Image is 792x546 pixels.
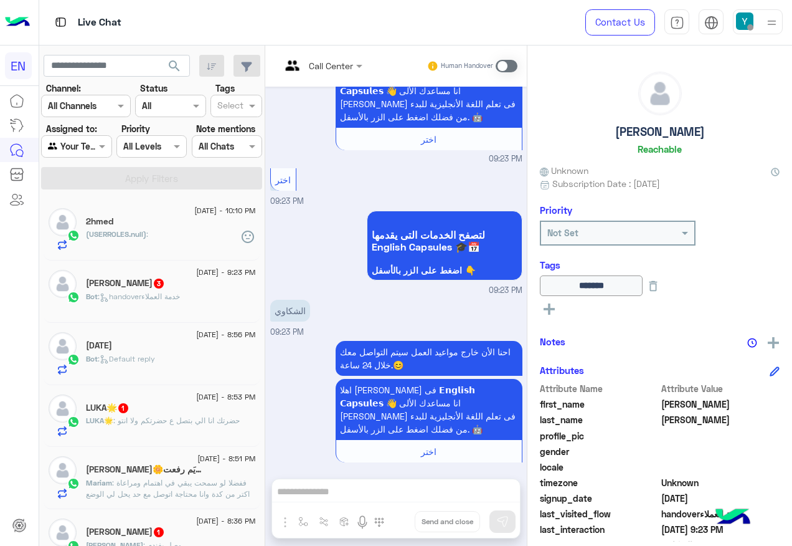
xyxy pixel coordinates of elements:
span: [DATE] - 8:51 PM [197,453,255,464]
h5: Mahmoud Abdurhman [86,278,165,289]
img: Logo [5,9,30,36]
span: لتصفح الخدمات التى يقدمها English Capsules 🎓📅 [372,229,517,252]
p: 15/9/2025, 9:23 PM [336,67,522,128]
span: اختر [421,446,436,457]
span: : handoverخدمة العملاء [98,292,180,301]
span: : Default reply [98,354,155,363]
span: (USERROLES.null) [86,229,146,239]
span: [DATE] - 10:10 PM [194,205,255,216]
span: search [167,59,182,74]
span: 09:23 PM [489,466,522,477]
span: اختر [275,175,291,185]
small: Human Handover [441,61,493,71]
span: last_name [540,413,659,426]
span: locale [540,461,659,474]
img: defaultAdmin.png [49,270,77,298]
span: LUKA🌟 [86,416,113,425]
span: 2025-09-15T18:23:42.474Z [661,523,780,536]
span: 09:23 PM [489,153,522,165]
label: Tags [215,82,235,95]
img: tab [704,16,719,30]
h6: Attributes [540,365,584,376]
h6: Priority [540,204,572,216]
span: حضرتك انا الي بتصل ع حضرتكم ولا انتو [113,416,240,425]
img: userImage [736,12,753,30]
h6: Tags [540,259,780,271]
h5: Abdallah ElNajar [86,527,165,537]
label: Note mentions [196,122,255,135]
h6: Reachable [638,143,682,155]
span: Attribute Name [540,382,659,395]
span: Bot [86,292,98,301]
div: EN [5,52,32,79]
span: timezone [540,476,659,489]
img: WhatsApp [67,477,80,490]
button: search [159,55,190,82]
img: add [768,337,779,348]
span: signup_date [540,492,659,505]
span: 09:23 PM [489,285,522,297]
img: defaultAdmin.png [639,72,681,115]
span: Subscription Date : [DATE] [552,177,660,190]
p: 15/9/2025, 9:23 PM [270,300,310,322]
a: Contact Us [585,9,655,36]
p: 15/9/2025, 9:23 PM [336,379,522,440]
span: اختر [421,134,436,145]
img: profile [764,15,780,31]
img: WhatsApp [67,353,80,366]
span: : [146,229,148,239]
span: 1 [118,403,128,413]
label: Assigned to: [46,122,97,135]
h5: [PERSON_NAME] [615,125,705,139]
span: Bot [86,354,98,363]
span: [DATE] - 9:23 PM [196,267,255,278]
span: last_interaction [540,523,659,536]
img: defaultAdmin.png [49,395,77,423]
span: اضغط على الزر بالأسفل 👇 [372,266,517,275]
h5: Ramadan [86,340,112,351]
img: WhatsApp [67,229,80,242]
img: defaultAdmin.png [49,208,77,236]
span: Mahmoud [661,398,780,411]
button: Send and close [415,511,480,532]
label: Status [140,82,167,95]
span: profile_pic [540,429,659,443]
span: null [661,445,780,458]
label: Priority [121,122,150,135]
label: Channel: [46,82,81,95]
img: tab [53,14,68,30]
h6: Notes [540,336,565,347]
span: Mariam [86,478,112,487]
span: handoverخدمة العملاء [661,507,780,520]
p: 15/9/2025, 9:23 PM [336,341,522,376]
span: gender [540,445,659,458]
img: WhatsApp [67,416,80,428]
span: 3 [154,279,164,289]
img: WhatsApp [67,291,80,304]
img: tab [670,16,684,30]
span: 09:23 PM [270,327,304,337]
img: defaultAdmin.png [49,332,77,360]
span: Unknown [540,164,588,177]
span: [DATE] - 8:56 PM [196,329,255,340]
span: ففضلا لو سمحت يبقي في اهتمام ومراعاة اكتر من كدة وانا محتاجة اتوصل مع حد يحل لي الوضع بعد اذنكم [86,478,250,510]
a: tab [664,9,689,36]
span: Unknown [661,476,780,489]
div: Select [215,98,243,115]
span: 1 [154,527,164,537]
span: null [661,461,780,474]
span: 09:23 PM [270,196,304,206]
span: Attribute Value [661,382,780,395]
img: notes [747,338,757,348]
img: hulul-logo.png [711,496,755,540]
button: Apply Filters [41,167,262,189]
img: defaultAdmin.png [49,456,77,484]
p: Live Chat [78,14,121,31]
span: last_visited_flow [540,507,659,520]
span: Abdurhman [661,413,780,426]
span: [DATE] - 8:53 PM [196,391,255,403]
h5: Mariam Refaat🌼مريَم رفعت [86,464,205,475]
span: first_name [540,398,659,411]
h5: LUKA🌟 [86,403,130,413]
span: [DATE] - 8:36 PM [196,515,255,527]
